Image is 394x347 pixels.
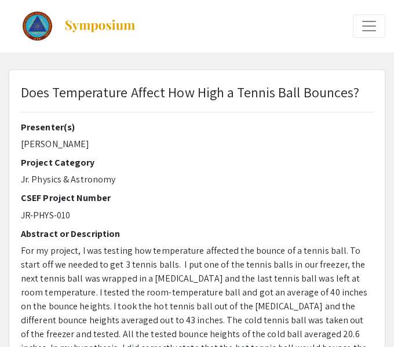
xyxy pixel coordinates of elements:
[21,82,360,103] p: Does Temperature Affect How High a Tennis Ball Bounces?
[21,173,373,187] p: Jr. Physics & Astronomy
[21,228,373,239] h2: Abstract or Description
[21,192,373,203] h2: CSEF Project Number
[21,137,373,151] p: [PERSON_NAME]
[21,122,373,133] h2: Presenter(s)
[353,14,385,38] button: Expand or Collapse Menu
[9,12,136,41] a: The 2023 Colorado Science & Engineering Fair
[21,209,373,222] p: JR-PHYS-010
[23,12,52,41] img: The 2023 Colorado Science & Engineering Fair
[64,19,136,33] img: Symposium by ForagerOne
[21,157,373,168] h2: Project Category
